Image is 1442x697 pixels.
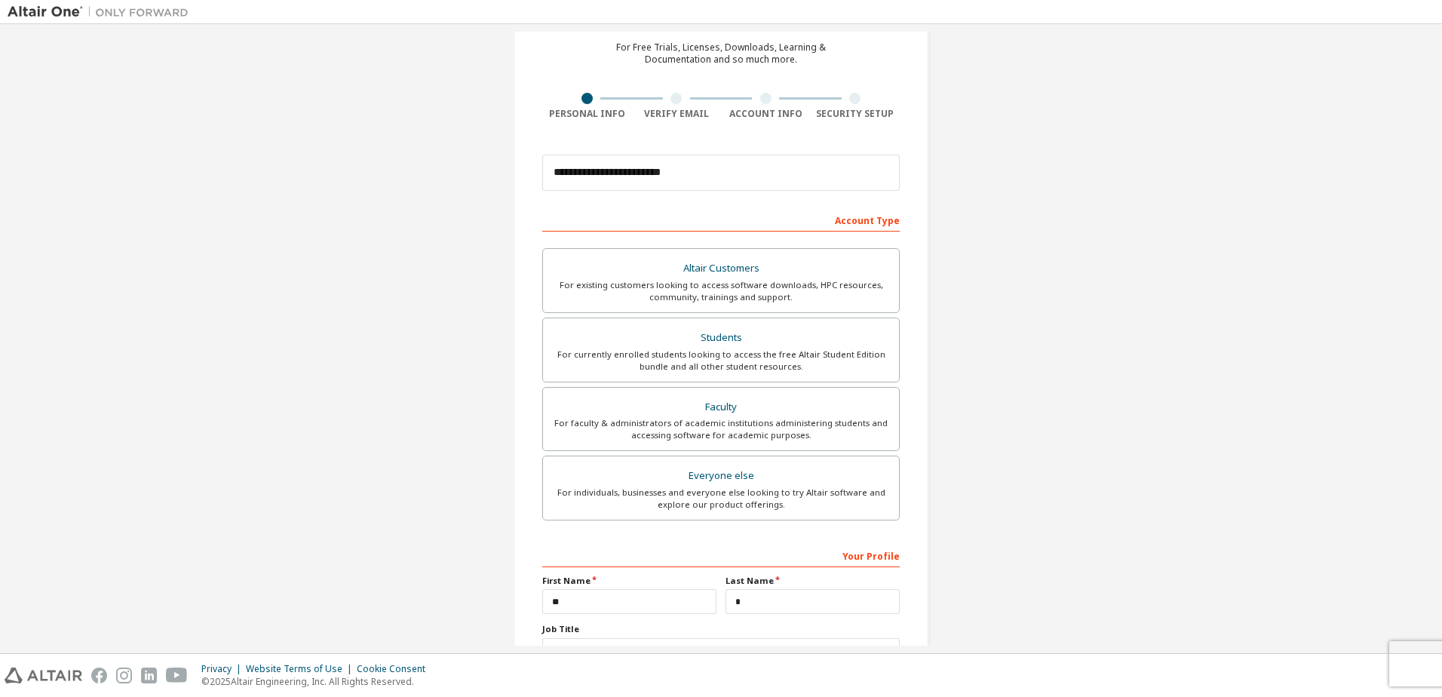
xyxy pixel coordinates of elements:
[600,14,843,32] div: Create an Altair One Account
[552,348,890,373] div: For currently enrolled students looking to access the free Altair Student Edition bundle and all ...
[542,543,900,567] div: Your Profile
[246,663,357,675] div: Website Terms of Use
[201,675,434,688] p: © 2025 Altair Engineering, Inc. All Rights Reserved.
[721,108,811,120] div: Account Info
[552,279,890,303] div: For existing customers looking to access software downloads, HPC resources, community, trainings ...
[116,668,132,683] img: instagram.svg
[632,108,722,120] div: Verify Email
[542,623,900,635] label: Job Title
[552,465,890,487] div: Everyone else
[5,668,82,683] img: altair_logo.svg
[141,668,157,683] img: linkedin.svg
[542,207,900,232] div: Account Type
[811,108,900,120] div: Security Setup
[542,108,632,120] div: Personal Info
[357,663,434,675] div: Cookie Consent
[201,663,246,675] div: Privacy
[552,487,890,511] div: For individuals, businesses and everyone else looking to try Altair software and explore our prod...
[552,397,890,418] div: Faculty
[552,417,890,441] div: For faculty & administrators of academic institutions administering students and accessing softwa...
[91,668,107,683] img: facebook.svg
[552,258,890,279] div: Altair Customers
[8,5,196,20] img: Altair One
[166,668,188,683] img: youtube.svg
[616,41,826,66] div: For Free Trials, Licenses, Downloads, Learning & Documentation and so much more.
[552,327,890,348] div: Students
[726,575,900,587] label: Last Name
[542,575,716,587] label: First Name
